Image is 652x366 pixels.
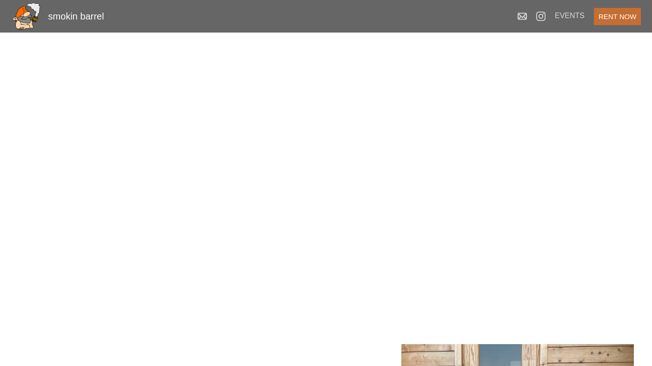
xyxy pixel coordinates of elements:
img: smokki.png [11,1,41,32]
img: mail.png [518,12,527,21]
img: insta.png [536,12,546,21]
div: smokin barrel [48,11,104,22]
a: EVENTS [555,12,585,20]
button: RENT NOW [594,8,641,25]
